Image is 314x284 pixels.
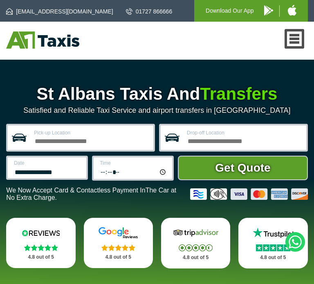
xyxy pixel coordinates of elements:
[16,227,65,239] img: Reviews.io
[161,218,231,268] a: Tripadvisor Stars 4.8 out of 5
[249,227,298,239] img: Trustpilot
[100,161,167,165] label: Time
[247,253,299,263] p: 4.8 out of 5
[6,187,176,201] span: The Car at No Extra Charge.
[93,252,144,262] p: 4.8 out of 5
[84,218,153,268] a: Google Stars 4.8 out of 5
[171,227,220,239] img: Tripadvisor
[126,7,173,16] a: 01727 866666
[200,84,277,103] span: Transfers
[190,188,308,200] img: Credit And Debit Cards
[170,253,222,263] p: 4.8 out of 5
[256,244,290,251] img: Stars
[288,5,296,16] img: A1 Taxis iPhone App
[6,31,79,49] img: A1 Taxis St Albans LTD
[187,130,301,135] label: Drop-off Location
[6,218,76,268] a: Reviews.io Stars 4.8 out of 5
[34,130,148,135] label: Pick-up Location
[178,156,307,180] button: Get Quote
[264,5,273,16] img: A1 Taxis Android App
[6,7,113,16] a: [EMAIL_ADDRESS][DOMAIN_NAME]
[15,252,67,262] p: 4.8 out of 5
[206,6,254,16] p: Download Our App
[6,187,184,201] p: We Now Accept Card & Contactless Payment In
[94,227,143,239] img: Google
[285,29,305,49] a: Nav
[6,106,307,115] p: Satisfied and Reliable Taxi Service and airport transfers in [GEOGRAPHIC_DATA]
[238,218,308,268] a: Trustpilot Stars 4.8 out of 5
[179,244,213,251] img: Stars
[14,161,81,165] label: Date
[101,244,135,251] img: Stars
[24,244,58,251] img: Stars
[6,84,307,104] h1: St Albans Taxis And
